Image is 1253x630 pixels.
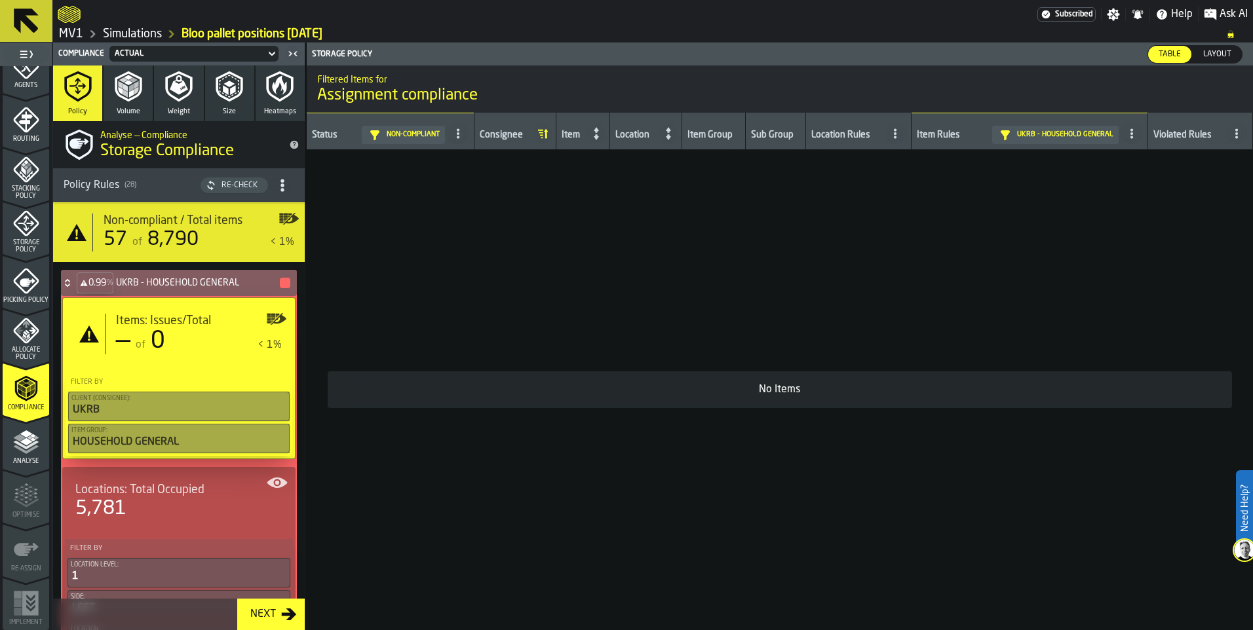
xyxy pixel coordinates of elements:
[67,590,290,620] button: Side:LEFT
[615,130,657,143] div: Location
[1198,48,1237,60] span: Layout
[387,130,440,139] span: Non-compliant
[53,121,305,168] div: title-Storage Compliance
[3,417,49,469] li: menu Analyse
[1037,7,1096,22] div: Menu Subscription
[258,337,282,353] div: < 1%
[997,128,1017,141] div: hide filter
[317,72,1243,85] h2: Sub Title
[280,278,290,288] button: button-
[71,561,287,568] div: Location level:
[65,472,293,531] div: stat-Locations: Total Occupied
[3,82,49,89] span: Agents
[3,470,49,523] li: menu Optimise
[284,46,302,62] label: button-toggle-Close me
[3,346,49,361] span: Allocate Policy
[151,329,165,353] span: 0
[68,375,290,389] label: Filter By
[100,141,234,162] span: Storage Compliance
[1017,130,1113,139] span: UKRB - HOUSEHOLD GENERAL
[1237,472,1252,545] label: Need Help?
[3,578,49,630] li: menu Implement
[1148,46,1191,63] div: thumb
[132,237,142,248] span: of
[3,404,49,411] span: Compliance
[1193,46,1242,63] div: thumb
[307,43,1253,66] header: Storage Policy
[3,45,49,64] label: button-toggle-Toggle Full Menu
[3,94,49,147] li: menu Routing
[1126,8,1149,21] label: button-toggle-Notifications
[1147,45,1192,64] label: button-switch-multi-Table
[107,46,281,62] div: DropdownMenuValue-9a8b0425-67d5-4ae0-9a09-171a2c15852a
[1037,7,1096,22] a: link-to-/wh/i/3ccf57d1-1e0c-4a81-a3bb-c2011c5f0d50/settings/billing
[3,619,49,626] span: Implement
[75,483,282,497] div: Title
[917,130,987,143] div: Item Rules
[562,130,586,143] div: Item
[3,185,49,200] span: Stacking Policy
[3,255,49,308] li: menu Picking Policy
[104,213,242,228] span: Non-compliant / Total items
[117,107,140,116] span: Volume
[100,128,279,141] h2: Sub Title
[367,128,387,141] div: hide filter
[58,3,81,26] a: logo-header
[264,107,296,116] span: Heatmaps
[3,363,49,415] li: menu Compliance
[64,177,198,193] div: Policy Rules
[1171,7,1193,22] span: Help
[223,107,236,116] span: Size
[58,26,1248,42] nav: Breadcrumb
[480,130,532,143] div: Consignee
[751,130,800,143] div: Sub Group
[309,50,781,59] div: Storage Policy
[88,278,106,288] span: 0.99
[3,239,49,253] span: Storage Policy
[68,424,290,453] div: PolicyFilterItem-Item Group
[71,402,286,418] div: UKRB
[107,278,113,287] span: %
[307,65,1253,113] div: title-Assignment compliance
[279,203,299,229] label: button-toggle-Show on Map
[270,234,294,250] div: < 1%
[116,314,211,328] span: Items: Issues/Total
[71,593,287,601] div: Side:
[104,213,294,228] div: Title
[3,202,49,254] li: menu Storage Policy
[67,590,290,620] div: PolicyFilterItem-Side
[1153,48,1186,60] span: Table
[245,606,281,622] div: Next
[68,424,290,453] button: Item Group:HOUSEHOLD GENERAL
[1220,7,1248,22] span: Ask AI
[1192,45,1243,64] label: button-switch-multi-Layout
[1055,10,1092,19] span: Subscribed
[104,228,127,251] div: 57
[3,41,49,93] li: menu Agents
[3,458,49,465] span: Analyse
[116,314,282,328] div: Title
[338,382,1222,398] div: No Items
[1150,7,1198,22] label: button-toggle-Help
[71,395,286,402] div: Client (Consignee):
[201,177,268,193] button: button-Re-Check
[3,511,49,519] span: Optimise
[71,568,287,584] div: 1
[1199,7,1253,22] label: button-toggle-Ask AI
[237,599,305,630] button: button-Next
[1153,130,1224,143] div: Violated Rules
[687,130,740,143] div: Item Group
[317,85,478,106] span: Assignment compliance
[58,49,104,58] span: Compliance
[68,107,87,116] span: Policy
[103,27,162,41] a: link-to-/wh/i/3ccf57d1-1e0c-4a81-a3bb-c2011c5f0d50
[61,270,292,296] div: UKRB - HOUSEHOLD GENERAL
[66,303,292,365] div: stat-Items: Issues/Total
[75,497,126,521] div: 5,781
[3,148,49,200] li: menu Stacking Policy
[116,278,279,288] h4: UKRB - HOUSEHOLD GENERAL
[3,297,49,304] span: Picking Policy
[136,340,145,350] span: of
[68,392,290,421] button: Client (Consignee):UKRB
